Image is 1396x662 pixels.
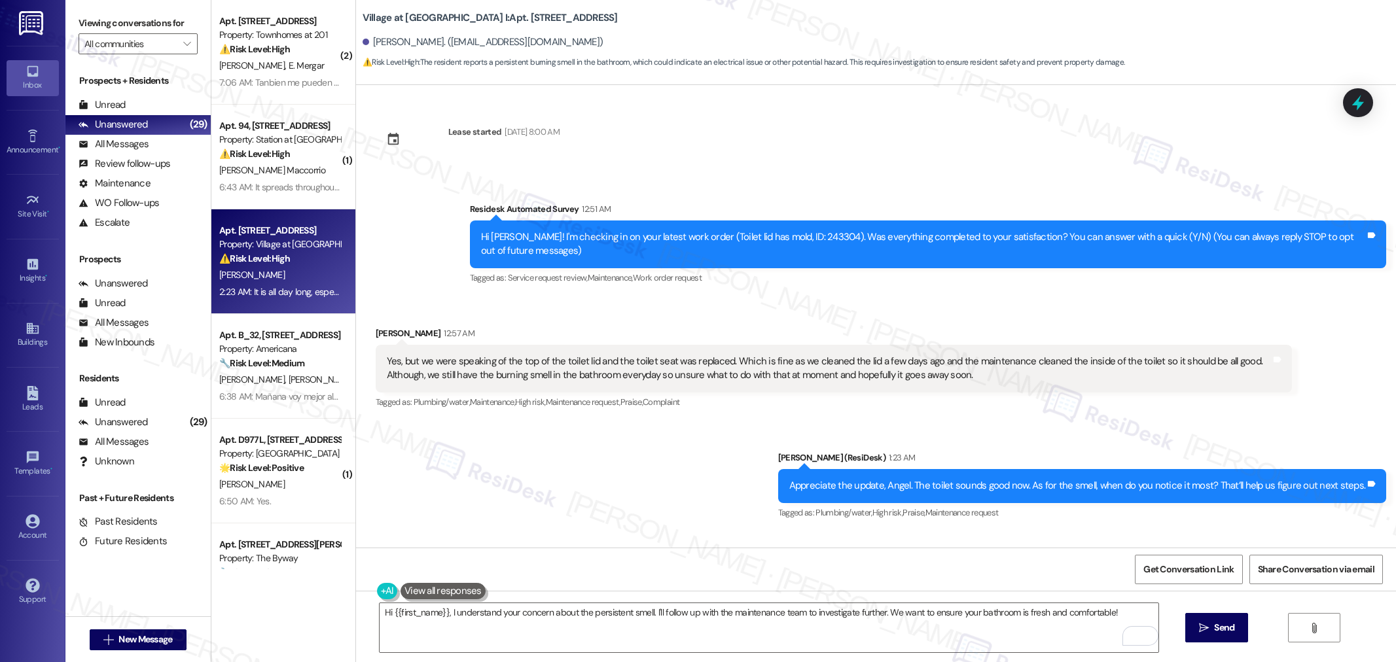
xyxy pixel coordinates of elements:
[219,462,304,474] strong: 🌟 Risk Level: Positive
[1185,613,1249,642] button: Send
[778,503,1387,522] div: Tagged as:
[387,355,1271,383] div: Yes, but we were speaking of the top of the toilet lid and the toilet seat was replaced. Which is...
[79,415,148,429] div: Unanswered
[103,635,113,645] i: 
[219,478,285,490] span: [PERSON_NAME]
[7,189,59,224] a: Site Visit •
[579,202,611,216] div: 12:51 AM
[288,60,324,71] span: E. Mergar
[50,464,52,474] span: •
[7,446,59,481] a: Templates •
[84,33,177,54] input: All communities
[219,447,340,461] div: Property: [GEOGRAPHIC_DATA]
[58,143,60,152] span: •
[219,566,304,578] strong: 🔧 Risk Level: Medium
[886,451,915,464] div: 1:23 AM
[219,77,800,88] div: 7:06 AM: Tanbien me pueden arreglar el aigre acon dicionado no sirbe i está muy caliente i tengo ...
[448,125,502,139] div: Lease started
[789,479,1366,493] div: Appreciate the update, Angel. The toilet sounds good now. As for the smell, when do you notice it...
[79,137,149,151] div: All Messages
[1309,623,1319,633] i: 
[118,633,172,646] span: New Message
[79,336,154,349] div: New Inbounds
[219,269,285,281] span: [PERSON_NAME]
[219,357,304,369] strong: 🔧 Risk Level: Medium
[65,372,211,385] div: Residents
[79,177,151,190] div: Maintenance
[219,28,340,42] div: Property: Townhomes at 201
[219,14,340,28] div: Apt. [STREET_ADDRESS]
[45,271,47,281] span: •
[643,396,679,408] span: Complaint
[470,396,515,408] span: Maintenance ,
[588,272,633,283] span: Maintenance ,
[79,435,149,449] div: All Messages
[1143,563,1234,576] span: Get Conversation Link
[633,272,702,283] span: Work order request
[219,551,340,565] div: Property: The Byway
[79,13,198,33] label: Viewing conversations for
[376,392,1292,411] div: Tagged as:
[501,125,560,139] div: [DATE] 8:00 AM
[470,202,1386,220] div: Residesk Automated Survey
[1214,621,1234,635] span: Send
[79,157,170,171] div: Review follow-ups
[90,629,187,650] button: New Message
[65,491,211,505] div: Past + Future Residents
[620,396,643,408] span: Praise ,
[219,60,289,71] span: [PERSON_NAME]
[79,118,148,131] div: Unanswered
[79,296,126,310] div: Unread
[219,253,290,264] strong: ⚠️ Risk Level: High
[79,216,130,230] div: Escalate
[219,495,271,507] div: 6:50 AM: Yes.
[872,507,903,518] span: High risk ,
[380,603,1158,652] textarea: To enrich screen reader interactions, please activate Accessibility in Grammarly extension settings
[440,326,474,340] div: 12:57 AM
[219,148,290,160] strong: ⚠️ Risk Level: High
[65,74,211,88] div: Prospects + Residents
[79,277,148,290] div: Unanswered
[19,11,46,35] img: ResiDesk Logo
[7,574,59,610] a: Support
[219,164,325,176] span: [PERSON_NAME] Maccorrio
[187,114,211,135] div: (29)
[7,60,59,96] a: Inbox
[219,433,340,447] div: Apt. D977L, [STREET_ADDRESS][PERSON_NAME]
[219,43,290,55] strong: ⚠️ Risk Level: High
[187,412,211,432] div: (29)
[7,510,59,546] a: Account
[1135,555,1242,584] button: Get Conversation Link
[925,507,999,518] span: Maintenance request
[79,455,134,468] div: Unknown
[79,534,167,548] div: Future Residents
[47,207,49,217] span: •
[79,396,126,409] div: Unread
[288,374,421,385] span: [PERSON_NAME] [PERSON_NAME]
[7,382,59,417] a: Leads
[363,35,603,49] div: [PERSON_NAME]. ([EMAIL_ADDRESS][DOMAIN_NAME])
[815,507,872,518] span: Plumbing/water ,
[79,98,126,112] div: Unread
[79,515,158,529] div: Past Residents
[65,253,211,266] div: Prospects
[79,316,149,330] div: All Messages
[219,133,340,147] div: Property: Station at [GEOGRAPHIC_DATA]
[219,181,394,193] div: 6:43 AM: It spreads throughout the apartment
[376,326,1292,345] div: [PERSON_NAME]
[470,268,1386,287] div: Tagged as:
[7,317,59,353] a: Buildings
[219,328,340,342] div: Apt. B_32, [STREET_ADDRESS]
[219,374,289,385] span: [PERSON_NAME]
[778,451,1387,469] div: [PERSON_NAME] (ResiDesk)
[219,237,340,251] div: Property: Village at [GEOGRAPHIC_DATA] I
[219,342,340,356] div: Property: Americana
[363,56,1125,69] span: : The resident reports a persistent burning smell in the bathroom, which could indicate an electr...
[903,507,925,518] span: Praise ,
[219,224,340,237] div: Apt. [STREET_ADDRESS]
[363,57,419,67] strong: ⚠️ Risk Level: High
[183,39,190,49] i: 
[219,538,340,551] div: Apt. [STREET_ADDRESS][PERSON_NAME]
[515,396,546,408] span: High risk ,
[219,119,340,133] div: Apt. 94, [STREET_ADDRESS]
